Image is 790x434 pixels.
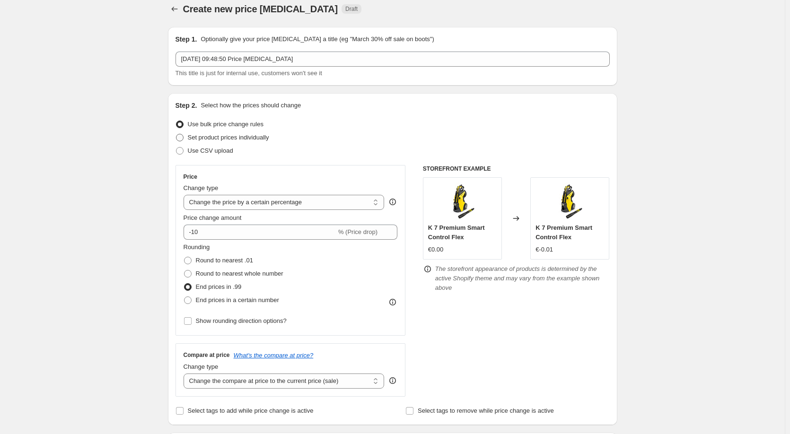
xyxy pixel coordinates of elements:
span: Use bulk price change rules [188,121,263,128]
span: Create new price [MEDICAL_DATA] [183,4,338,14]
button: Price change jobs [168,2,181,16]
span: Draft [345,5,358,13]
span: Round to nearest .01 [196,257,253,264]
span: Select tags to add while price change is active [188,407,314,414]
span: % (Price drop) [338,228,377,235]
i: The storefront appearance of products is determined by the active Shopify theme and may vary from... [435,265,600,291]
span: Price change amount [184,214,242,221]
span: Rounding [184,243,210,251]
span: Change type [184,363,219,370]
span: Round to nearest whole number [196,270,283,277]
p: Select how the prices should change [201,101,301,110]
div: help [388,376,397,385]
span: End prices in a certain number [196,296,279,304]
input: 30% off holiday sale [176,52,610,67]
span: K 7 Premium Smart Control Flex [428,224,485,241]
p: Optionally give your price [MEDICAL_DATA] a title (eg "March 30% off sale on boots") [201,35,434,44]
h3: Price [184,173,197,181]
span: Select tags to remove while price change is active [418,407,554,414]
h2: Step 1. [176,35,197,44]
button: What's the compare at price? [234,352,314,359]
div: €0.00 [428,245,444,254]
h3: Compare at price [184,351,230,359]
span: Use CSV upload [188,147,233,154]
img: d2_f1d6b06a-85ff-4f40-93ad-51aab43c5c40_80x.jpg [443,182,481,220]
span: Change type [184,184,219,191]
span: Show rounding direction options? [196,317,287,324]
span: K 7 Premium Smart Control Flex [535,224,592,241]
span: Set product prices individually [188,134,269,141]
h2: Step 2. [176,101,197,110]
img: d2_f1d6b06a-85ff-4f40-93ad-51aab43c5c40_80x.jpg [551,182,589,220]
div: €-0.01 [535,245,553,254]
input: -15 [184,225,336,240]
h6: STOREFRONT EXAMPLE [423,165,610,173]
div: help [388,197,397,207]
span: This title is just for internal use, customers won't see it [176,69,322,77]
span: End prices in .99 [196,283,242,290]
